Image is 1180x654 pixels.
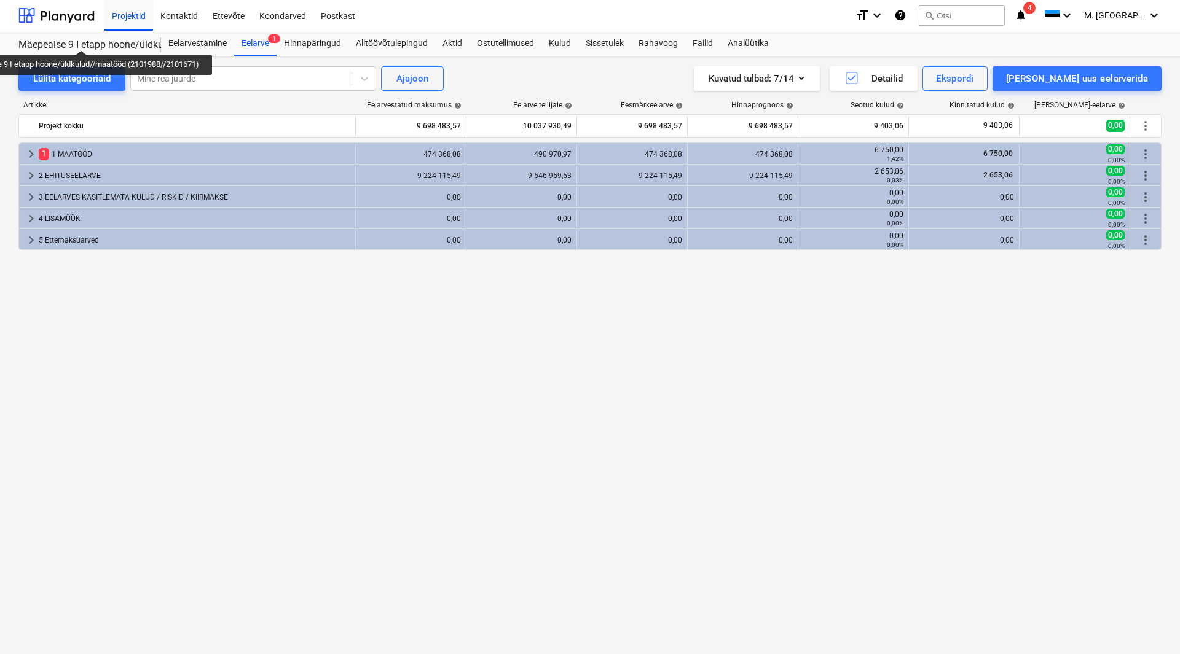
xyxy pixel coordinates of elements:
[982,149,1014,158] span: 6 750,00
[24,190,39,204] span: keyboard_arrow_right
[452,102,462,109] span: help
[161,31,234,56] a: Eelarvestamine
[936,71,974,87] div: Ekspordi
[582,214,682,223] div: 0,00
[234,31,277,56] a: Eelarve1
[914,214,1014,223] div: 0,00
[18,101,356,109] div: Artikkel
[234,31,277,56] div: Eelarve
[471,236,572,244] div: 0,00
[803,116,903,136] div: 9 403,06
[361,171,461,180] div: 9 224 115,49
[268,34,280,43] span: 1
[914,193,1014,201] div: 0,00
[1106,230,1125,240] span: 0,00
[993,66,1162,91] button: [PERSON_NAME] uus eelarverida
[919,5,1005,26] button: Otsi
[1138,233,1153,247] span: Rohkem tegevusi
[685,31,720,56] div: Failid
[1138,168,1153,183] span: Rohkem tegevusi
[887,198,903,205] small: 0,00%
[1108,157,1125,163] small: 0,00%
[582,193,682,201] div: 0,00
[720,31,776,56] a: Analüütika
[381,66,444,91] button: Ajajoon
[870,8,884,23] i: keyboard_arrow_down
[693,171,793,180] div: 9 224 115,49
[887,155,903,162] small: 1,42%
[1108,178,1125,185] small: 0,00%
[1106,166,1125,176] span: 0,00
[471,214,572,223] div: 0,00
[1138,190,1153,204] span: Rohkem tegevusi
[731,101,793,109] div: Hinnaprognoos
[982,120,1014,131] span: 9 403,06
[1084,10,1146,20] span: M. [GEOGRAPHIC_DATA]
[1034,101,1125,109] div: [PERSON_NAME]-eelarve
[631,31,685,56] a: Rahavoog
[361,193,461,201] div: 0,00
[471,193,572,201] div: 0,00
[922,66,987,91] button: Ekspordi
[33,71,111,87] div: Lülita kategooriaid
[470,31,541,56] a: Ostutellimused
[1138,147,1153,162] span: Rohkem tegevusi
[844,71,903,87] div: Detailid
[803,146,903,163] div: 6 750,00
[693,116,793,136] div: 9 698 483,57
[1108,200,1125,206] small: 0,00%
[562,102,572,109] span: help
[39,116,350,136] div: Projekt kokku
[693,193,793,201] div: 0,00
[887,177,903,184] small: 0,03%
[803,232,903,249] div: 0,00
[361,236,461,244] div: 0,00
[24,168,39,183] span: keyboard_arrow_right
[367,101,462,109] div: Eelarvestatud maksumus
[582,150,682,158] div: 474 368,08
[1119,595,1180,654] div: Chat Widget
[1147,8,1162,23] i: keyboard_arrow_down
[784,102,793,109] span: help
[18,66,125,91] button: Lülita kategooriaid
[1106,187,1125,197] span: 0,00
[1015,8,1027,23] i: notifications
[578,31,631,56] div: Sissetulek
[1115,102,1125,109] span: help
[39,230,350,250] div: 5 Ettemaksuarved
[39,187,350,207] div: 3 EELARVES KÄSITLEMATA KULUD / RISKID / KIIRMAKSE
[471,116,572,136] div: 10 037 930,49
[1106,209,1125,219] span: 0,00
[348,31,435,56] a: Alltöövõtulepingud
[39,209,350,228] div: 4 LISAMÜÜK
[541,31,578,56] a: Kulud
[582,236,682,244] div: 0,00
[851,101,904,109] div: Seotud kulud
[709,71,805,87] div: Kuvatud tulbad : 7/14
[361,116,461,136] div: 9 698 483,57
[894,102,904,109] span: help
[39,144,350,164] div: 1 MAATÖÖD
[1023,2,1036,14] span: 4
[855,8,870,23] i: format_size
[582,116,682,136] div: 9 698 483,57
[1138,119,1153,133] span: Rohkem tegevusi
[830,66,918,91] button: Detailid
[435,31,470,56] div: Aktid
[894,8,907,23] i: Abikeskus
[693,214,793,223] div: 0,00
[694,66,820,91] button: Kuvatud tulbad:7/14
[471,171,572,180] div: 9 546 959,53
[277,31,348,56] a: Hinnapäringud
[803,167,903,184] div: 2 653,06
[1106,120,1125,131] span: 0,00
[673,102,683,109] span: help
[1060,8,1074,23] i: keyboard_arrow_down
[582,171,682,180] div: 9 224 115,49
[693,236,793,244] div: 0,00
